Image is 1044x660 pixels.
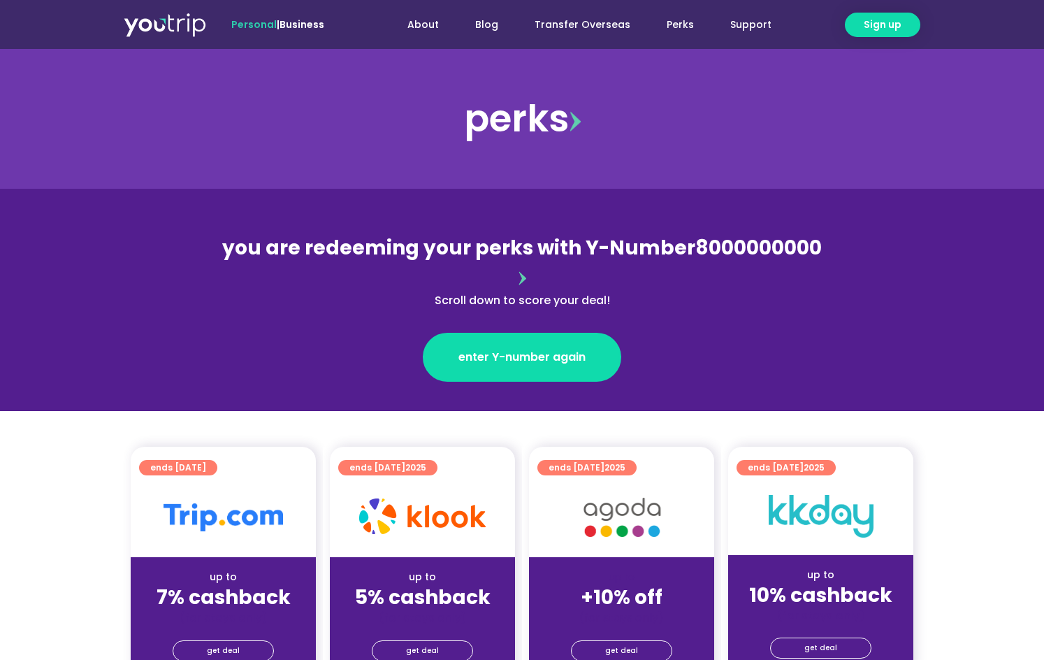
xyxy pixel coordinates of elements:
[219,292,825,309] div: Scroll down to score your deal!
[739,608,902,623] div: (for stays only)
[423,333,621,382] a: enter Y-number again
[231,17,277,31] span: Personal
[355,584,491,611] strong: 5% cashback
[609,570,635,584] span: up to
[405,461,426,473] span: 2025
[549,460,625,475] span: ends [DATE]
[537,460,637,475] a: ends [DATE]2025
[231,17,324,31] span: |
[341,570,504,584] div: up to
[737,460,836,475] a: ends [DATE]2025
[457,12,516,38] a: Blog
[770,638,871,659] a: get deal
[748,460,825,475] span: ends [DATE]
[349,460,426,475] span: ends [DATE]
[338,460,437,475] a: ends [DATE]2025
[222,234,695,261] span: you are redeeming your perks with Y-Number
[739,568,902,582] div: up to
[150,460,206,475] span: ends [DATE]
[712,12,790,38] a: Support
[604,461,625,473] span: 2025
[845,13,920,37] a: Sign up
[516,12,648,38] a: Transfer Overseas
[280,17,324,31] a: Business
[540,610,703,625] div: (for stays only)
[648,12,712,38] a: Perks
[749,582,892,609] strong: 10% cashback
[581,584,662,611] strong: +10% off
[341,610,504,625] div: (for stays only)
[458,349,586,366] span: enter Y-number again
[219,234,825,309] div: 8000000000
[389,12,457,38] a: About
[864,17,901,32] span: Sign up
[804,461,825,473] span: 2025
[142,610,305,625] div: (for stays only)
[139,460,217,475] a: ends [DATE]
[804,638,837,658] span: get deal
[157,584,291,611] strong: 7% cashback
[362,12,790,38] nav: Menu
[142,570,305,584] div: up to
